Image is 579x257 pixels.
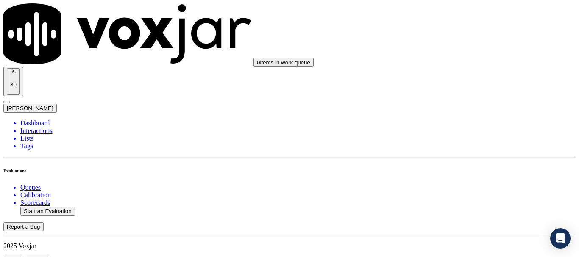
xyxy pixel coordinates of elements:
button: 0items in work queue [253,58,314,67]
button: 30 [3,67,23,96]
button: 30 [7,68,20,95]
button: Start an Evaluation [20,207,75,216]
a: Calibration [20,191,576,199]
a: Interactions [20,127,576,135]
img: voxjar logo [3,3,252,64]
button: [PERSON_NAME] [3,104,57,113]
p: 30 [10,81,17,88]
span: [PERSON_NAME] [7,105,53,111]
a: Scorecards [20,199,576,207]
button: Report a Bug [3,222,44,231]
a: Dashboard [20,119,576,127]
h6: Evaluations [3,168,576,173]
p: 2025 Voxjar [3,242,576,250]
a: Tags [20,142,576,150]
div: Open Intercom Messenger [550,228,571,249]
a: Queues [20,184,576,191]
a: Lists [20,135,576,142]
